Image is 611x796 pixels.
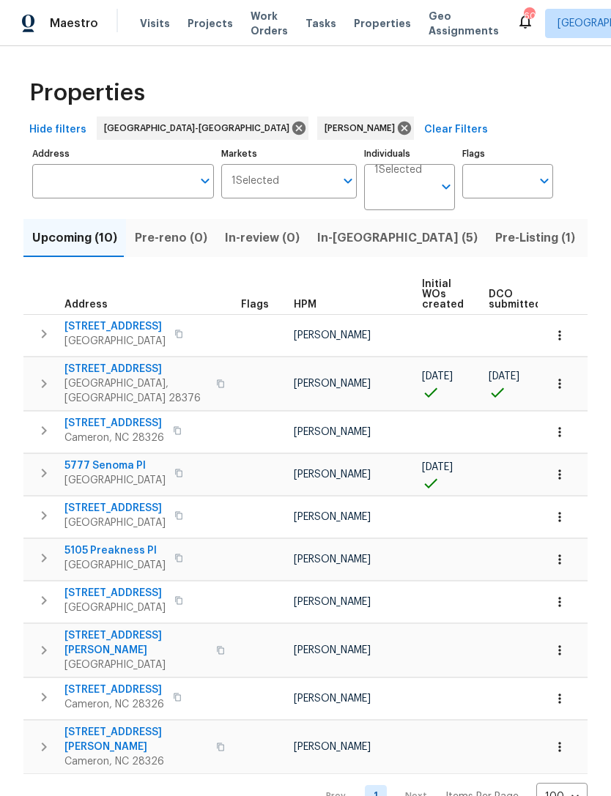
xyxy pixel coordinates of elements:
[64,300,108,310] span: Address
[104,121,295,135] span: [GEOGRAPHIC_DATA]-[GEOGRAPHIC_DATA]
[294,693,371,704] span: [PERSON_NAME]
[436,176,456,197] button: Open
[429,9,499,38] span: Geo Assignments
[294,554,371,565] span: [PERSON_NAME]
[135,228,207,248] span: Pre-reno (0)
[422,371,453,382] span: [DATE]
[422,279,464,310] span: Initial WOs created
[29,86,145,100] span: Properties
[225,228,300,248] span: In-review (0)
[64,334,166,349] span: [GEOGRAPHIC_DATA]
[294,427,371,437] span: [PERSON_NAME]
[489,289,541,310] span: DCO submitted
[338,171,358,191] button: Open
[325,121,401,135] span: [PERSON_NAME]
[140,16,170,31] span: Visits
[23,116,92,144] button: Hide filters
[64,658,207,672] span: [GEOGRAPHIC_DATA]
[495,228,575,248] span: Pre-Listing (1)
[418,116,494,144] button: Clear Filters
[64,473,166,488] span: [GEOGRAPHIC_DATA]
[374,164,422,176] span: 1 Selected
[64,628,207,658] span: [STREET_ADDRESS][PERSON_NAME]
[489,371,519,382] span: [DATE]
[294,597,371,607] span: [PERSON_NAME]
[64,319,166,334] span: [STREET_ADDRESS]
[422,462,453,472] span: [DATE]
[317,116,414,140] div: [PERSON_NAME]
[50,16,98,31] span: Maestro
[64,558,166,573] span: [GEOGRAPHIC_DATA]
[294,645,371,655] span: [PERSON_NAME]
[29,121,86,139] span: Hide filters
[64,431,164,445] span: Cameron, NC 28326
[294,300,316,310] span: HPM
[524,9,534,23] div: 60
[64,458,166,473] span: 5777 Senoma Pl
[64,682,164,697] span: [STREET_ADDRESS]
[64,516,166,530] span: [GEOGRAPHIC_DATA]
[305,18,336,29] span: Tasks
[64,376,207,406] span: [GEOGRAPHIC_DATA], [GEOGRAPHIC_DATA] 28376
[64,754,207,769] span: Cameron, NC 28326
[534,171,555,191] button: Open
[64,501,166,516] span: [STREET_ADDRESS]
[64,725,207,754] span: [STREET_ADDRESS][PERSON_NAME]
[64,697,164,712] span: Cameron, NC 28326
[64,543,166,558] span: 5105 Preakness Pl
[294,379,371,389] span: [PERSON_NAME]
[364,149,455,158] label: Individuals
[424,121,488,139] span: Clear Filters
[294,512,371,522] span: [PERSON_NAME]
[294,742,371,752] span: [PERSON_NAME]
[294,469,371,480] span: [PERSON_NAME]
[32,228,117,248] span: Upcoming (10)
[221,149,358,158] label: Markets
[195,171,215,191] button: Open
[251,9,288,38] span: Work Orders
[64,416,164,431] span: [STREET_ADDRESS]
[32,149,214,158] label: Address
[317,228,478,248] span: In-[GEOGRAPHIC_DATA] (5)
[188,16,233,31] span: Projects
[354,16,411,31] span: Properties
[97,116,308,140] div: [GEOGRAPHIC_DATA]-[GEOGRAPHIC_DATA]
[232,175,279,187] span: 1 Selected
[294,330,371,341] span: [PERSON_NAME]
[241,300,269,310] span: Flags
[462,149,553,158] label: Flags
[64,600,166,615] span: [GEOGRAPHIC_DATA]
[64,362,207,376] span: [STREET_ADDRESS]
[64,586,166,600] span: [STREET_ADDRESS]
